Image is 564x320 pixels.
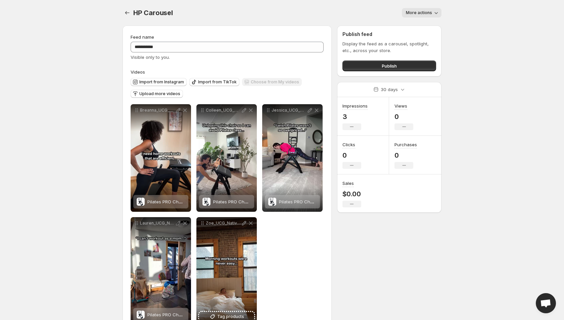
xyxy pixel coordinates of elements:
[342,141,355,148] h3: Clicks
[147,199,198,204] span: Pilates PRO Chair™ MAX
[140,221,175,226] p: Lauren_UCG_NativeSCant_9x16_1
[189,78,239,86] button: Import from TikTok
[272,108,307,113] p: Jessica_UCG_Native_9x16_1_1
[137,311,145,319] img: Pilates PRO Chair™ MAX
[394,103,407,109] h3: Views
[342,31,436,38] h2: Publish feed
[268,198,276,206] img: Pilates PRO Chair™ MAX
[381,86,398,93] p: 30 days
[131,69,145,75] span: Videos
[213,199,264,204] span: Pilates PRO Chair™ MAX
[131,90,183,98] button: Upload more videos
[137,198,145,206] img: Pilates PRO Chair™ MAX
[131,54,170,60] span: Visible only to you.
[217,313,244,320] span: Tag products
[382,63,397,69] span: Publish
[394,141,417,148] h3: Purchases
[202,198,210,206] img: Pilates PRO Chair™ MAX
[123,8,132,17] button: Settings
[406,10,432,15] span: More actions
[206,221,241,226] p: Zoe_UCG_NativeMorningWorkout_9x16_1
[147,312,198,317] span: Pilates PRO Chair™ MAX
[139,79,184,85] span: Import from Instagram
[342,103,368,109] h3: Impressions
[536,293,556,313] a: Open chat
[394,151,417,159] p: 0
[198,79,237,85] span: Import from TikTok
[342,40,436,54] p: Display the feed as a carousel, spotlight, etc., across your store.
[342,61,436,71] button: Publish
[262,104,323,212] div: Jessica_UCG_Native_9x16_1_1Pilates PRO Chair™ MAXPilates PRO Chair™ MAX
[131,34,154,40] span: Feed name
[342,113,368,121] p: 3
[394,113,413,121] p: 0
[131,78,187,86] button: Import from Instagram
[342,180,354,187] h3: Sales
[206,108,241,113] p: Colleen_UCG_NativeUnbox_9x16_1
[196,104,257,212] div: Colleen_UCG_NativeUnbox_9x16_1Pilates PRO Chair™ MAXPilates PRO Chair™ MAX
[131,104,191,212] div: Breanna_UCG_Native_9x16Pilates PRO Chair™ MAXPilates PRO Chair™ MAX
[402,8,441,17] button: More actions
[140,108,175,113] p: Breanna_UCG_Native_9x16
[342,190,361,198] p: $0.00
[279,199,329,204] span: Pilates PRO Chair™ MAX
[342,151,361,159] p: 0
[139,91,180,96] span: Upload more videos
[133,9,173,17] span: HP Carousel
